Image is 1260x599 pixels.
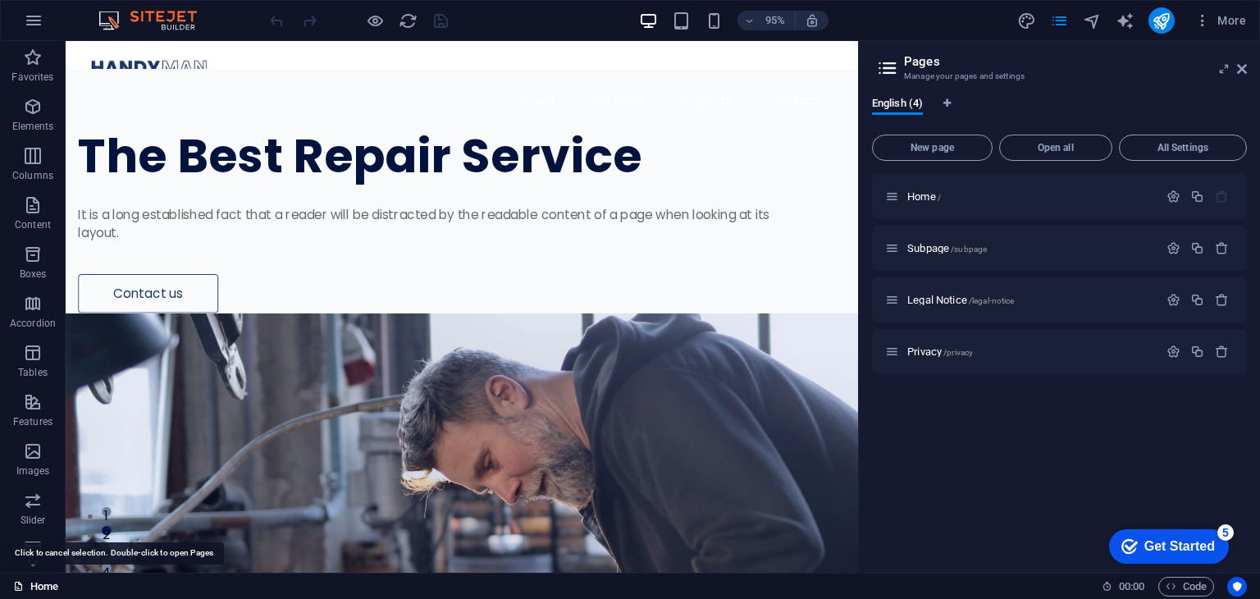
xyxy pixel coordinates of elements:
[15,218,51,231] p: Content
[805,13,819,28] i: On resize automatically adjust zoom level to fit chosen device.
[16,464,50,478] p: Images
[398,11,418,30] button: reload
[12,120,54,133] p: Elements
[18,366,48,379] p: Tables
[11,71,53,84] p: Favorites
[902,191,1158,202] div: Home/
[121,3,138,20] div: 5
[1215,241,1229,255] div: Remove
[762,11,788,30] h6: 95%
[907,345,973,358] span: Click to open page
[13,415,52,428] p: Features
[21,514,46,527] p: Slider
[1119,577,1144,597] span: 00 00
[1102,577,1145,597] h6: Session time
[365,11,385,30] button: Click here to leave preview mode and continue editing
[938,193,941,202] span: /
[1148,7,1175,34] button: publish
[1188,7,1253,34] button: More
[1158,577,1214,597] button: Code
[1119,135,1247,161] button: All Settings
[1215,345,1229,359] div: Remove
[94,11,217,30] img: Editor Logo
[1007,143,1105,153] span: Open all
[1190,345,1204,359] div: Duplicate
[904,69,1214,84] h3: Manage your pages and settings
[48,18,119,33] div: Get Started
[13,8,133,43] div: Get Started 5 items remaining, 0% complete
[907,190,941,203] span: Click to open page
[1190,190,1204,203] div: Duplicate
[904,54,1247,69] h2: Pages
[902,295,1158,305] div: Legal Notice/legal-notice
[1017,11,1037,30] button: design
[1166,577,1207,597] span: Code
[1017,11,1036,30] i: Design (Ctrl+Alt+Y)
[1215,190,1229,203] div: The startpage cannot be deleted
[1190,293,1204,307] div: Duplicate
[1190,241,1204,255] div: Duplicate
[1227,577,1247,597] button: Usercentrics
[999,135,1112,161] button: Open all
[1116,11,1135,30] button: text_generator
[902,346,1158,357] div: Privacy/privacy
[737,11,796,30] button: 95%
[907,294,1014,306] span: Click to open page
[1050,11,1069,30] i: Pages (Ctrl+Alt+S)
[20,267,47,281] p: Boxes
[1083,11,1102,30] button: navigator
[969,296,1015,305] span: /legal-notice
[951,245,987,254] span: /subpage
[902,243,1158,254] div: Subpage/subpage
[943,348,973,357] span: /privacy
[1130,580,1133,592] span: :
[1152,11,1171,30] i: Publish
[399,11,418,30] i: Reload page
[872,135,993,161] button: New page
[1215,293,1229,307] div: Remove
[1050,11,1070,30] button: pages
[13,577,58,597] a: Home
[12,169,53,182] p: Columns
[1166,345,1180,359] div: Settings
[872,97,1247,128] div: Language Tabs
[1166,190,1180,203] div: Settings
[1166,293,1180,307] div: Settings
[907,242,987,254] span: Click to open page
[1083,11,1102,30] i: Navigator
[10,317,56,330] p: Accordion
[1166,241,1180,255] div: Settings
[1194,12,1246,29] span: More
[872,94,923,117] span: English (4)
[1116,11,1134,30] i: AI Writer
[879,143,985,153] span: New page
[1126,143,1239,153] span: All Settings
